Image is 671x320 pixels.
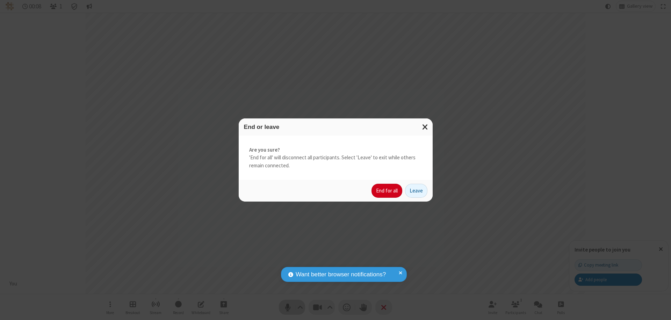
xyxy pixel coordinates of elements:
button: Leave [405,184,427,198]
h3: End or leave [244,124,427,130]
div: 'End for all' will disconnect all participants. Select 'Leave' to exit while others remain connec... [239,136,433,180]
strong: Are you sure? [249,146,422,154]
button: End for all [371,184,402,198]
button: Close modal [418,118,433,136]
span: Want better browser notifications? [296,270,386,279]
